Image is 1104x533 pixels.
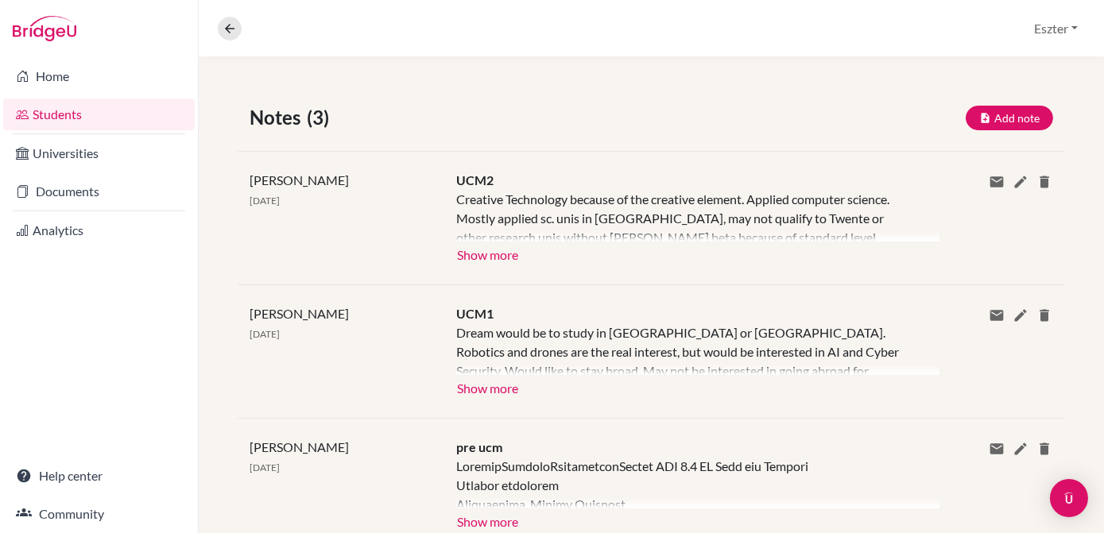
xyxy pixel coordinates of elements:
[456,241,519,265] button: Show more
[456,457,915,508] div: LoremipSumdoloRsitametconSectet ADI 8.4 EL Sedd eiu Tempori Utlabor etdolorem Aliquaenima, Minimv...
[456,375,519,399] button: Show more
[250,172,349,187] span: [PERSON_NAME]
[250,306,349,321] span: [PERSON_NAME]
[3,137,195,169] a: Universities
[3,460,195,492] a: Help center
[250,462,280,473] span: [DATE]
[1050,479,1088,517] div: Open Intercom Messenger
[3,176,195,207] a: Documents
[966,106,1053,130] button: Add note
[3,214,195,246] a: Analytics
[456,439,502,454] span: pre ucm
[3,498,195,530] a: Community
[456,190,915,241] div: Creative Technology because of the creative element. Applied computer science. Mostly applied sc....
[1027,14,1085,44] button: Eszter
[456,323,915,375] div: Dream would be to study in [GEOGRAPHIC_DATA] or [GEOGRAPHIC_DATA]. Robotics and drones are the re...
[250,439,349,454] span: [PERSON_NAME]
[250,195,280,207] span: [DATE]
[13,16,76,41] img: Bridge-U
[456,508,519,532] button: Show more
[250,328,280,340] span: [DATE]
[250,103,307,132] span: Notes
[307,103,335,132] span: (3)
[3,98,195,130] a: Students
[3,60,195,92] a: Home
[456,306,494,321] span: UCM1
[456,172,494,187] span: UCM2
